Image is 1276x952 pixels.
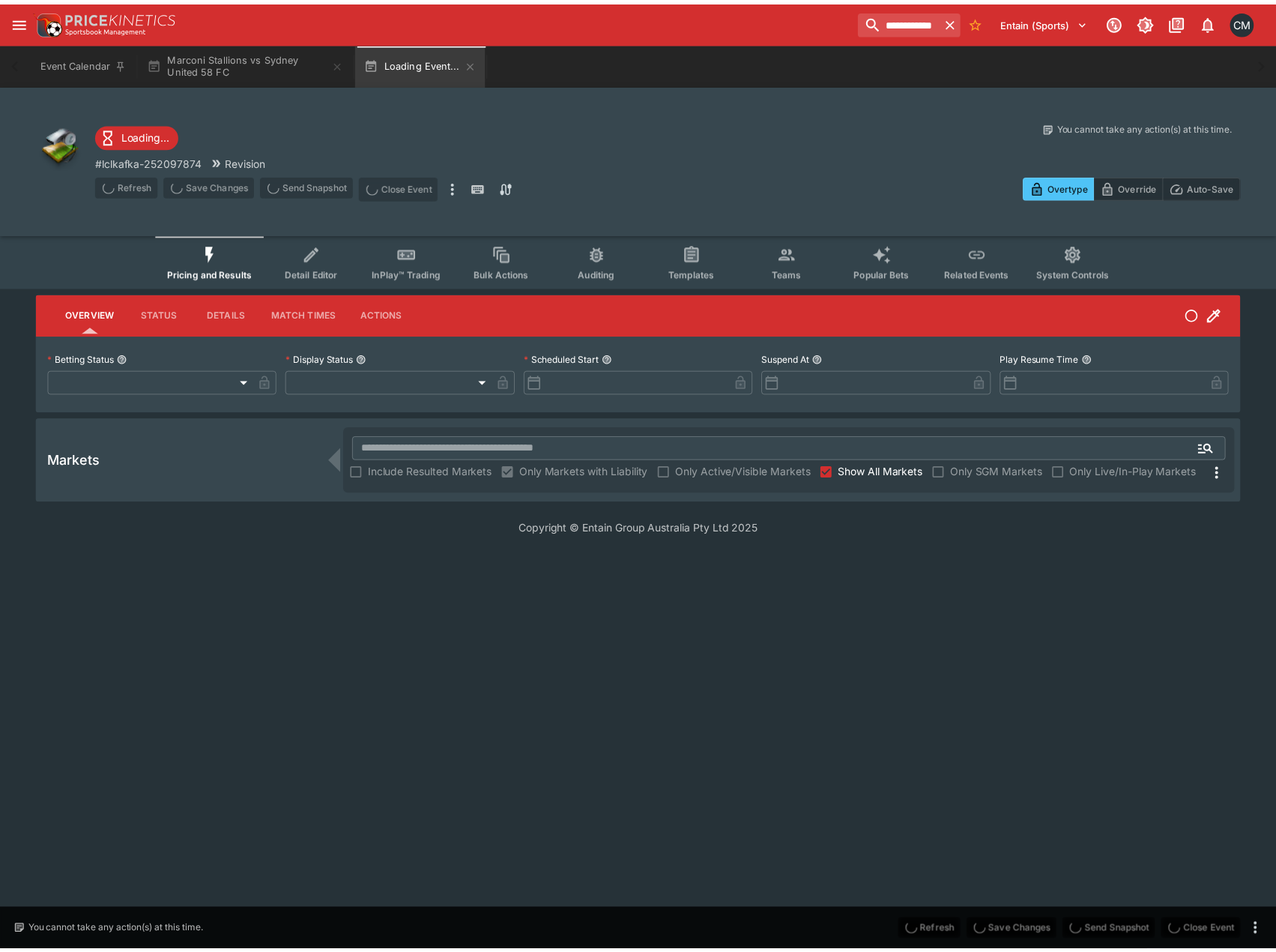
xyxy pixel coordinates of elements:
img: other.png [36,120,84,168]
span: Detail Editor [287,267,340,278]
span: Related Events [952,267,1018,278]
img: PriceKinetics [66,10,177,22]
p: Display Status [288,352,356,364]
p: Auto-Save [1197,178,1245,194]
div: Start From [1032,175,1251,198]
button: Details [194,296,261,332]
button: Scheduled Start [607,353,617,364]
button: Betting Status [118,353,128,364]
button: Overtype [1032,175,1104,198]
button: Documentation [1173,7,1200,34]
svg: More [1218,463,1236,481]
span: Only Active/Visible Markets [681,463,817,479]
p: Revision [227,153,267,169]
input: search [865,9,948,33]
span: Bulk Actions [478,267,533,278]
span: Popular Bets [861,267,917,278]
button: Display Status [359,353,369,364]
button: Overview [54,296,127,332]
p: Play Resume Time [1009,352,1088,364]
button: Loading Event... [358,42,489,84]
span: Teams [778,267,808,278]
p: Betting Status [48,352,115,364]
button: Marconi Stallions vs Sydney United 58 FC [139,42,355,84]
button: Match Times [261,296,351,332]
p: Copy To Clipboard [96,153,203,169]
button: more [1257,922,1275,940]
span: Only SGM Markets [958,463,1051,479]
p: Overtype [1056,178,1097,194]
p: You cannot take any action(s) at this time. [1066,120,1242,133]
button: Actions [351,296,418,332]
span: Templates [674,267,720,278]
div: Event type filters [157,234,1131,287]
span: Include Resulted Markets [371,463,496,479]
span: Only Live/In-Play Markets [1079,463,1206,479]
button: Toggle light/dark mode [1142,7,1169,34]
button: Auto-Save [1173,175,1251,198]
span: InPlay™ Trading [375,267,444,278]
span: System Controls [1045,267,1119,278]
button: Event Calendar [31,42,136,84]
p: You cannot take any action(s) at this time. [28,924,205,938]
button: Override [1103,175,1173,198]
button: No Bookmarks [972,9,996,33]
h5: Markets [48,451,100,468]
p: Suspend At [768,352,816,364]
div: Cameron Matheson [1241,9,1265,33]
button: Status [127,296,194,332]
img: Sportsbook Management [66,25,147,31]
button: Cameron Matheson [1236,4,1269,37]
span: Auditing [583,267,620,278]
span: Pricing and Results [169,267,254,278]
span: Show All Markets [845,463,931,479]
img: PriceKinetics Logo [33,6,63,36]
p: Scheduled Start [528,352,604,364]
button: open drawer [6,7,33,34]
span: Only Markets with Liability [524,463,653,479]
button: Suspend At [819,353,829,364]
button: Connected to PK [1110,7,1137,34]
p: Loading... [122,127,171,142]
button: more [447,175,465,199]
button: Play Resume Time [1091,353,1101,364]
button: Open [1203,434,1230,461]
p: Override [1128,178,1166,194]
button: Notifications [1205,7,1232,34]
button: Select Tenant [1000,9,1106,33]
